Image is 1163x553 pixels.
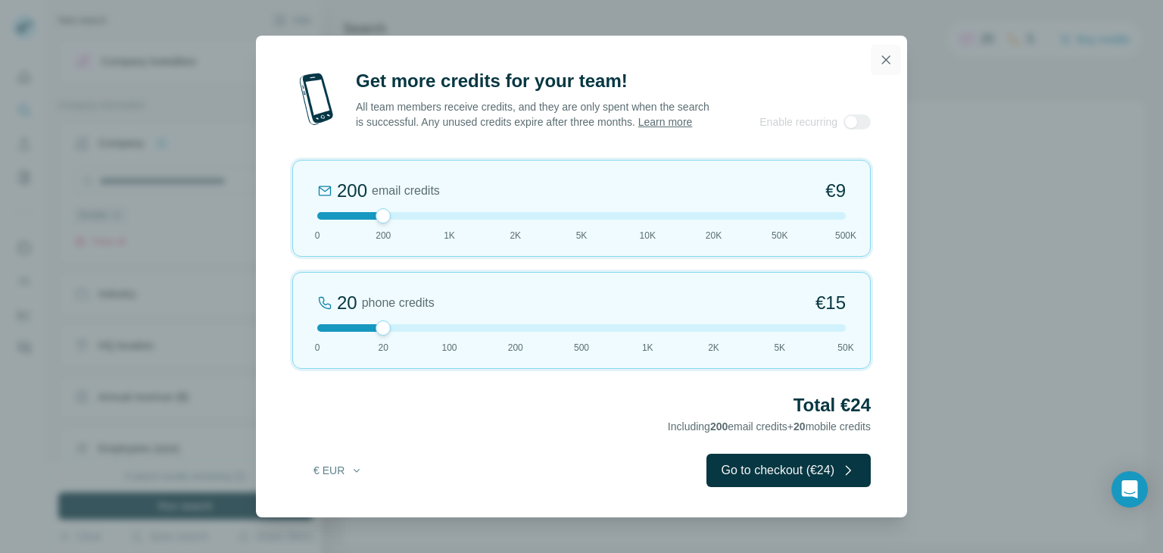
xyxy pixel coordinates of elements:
a: Learn more [638,116,693,128]
h2: Total €24 [292,393,871,417]
span: 10K [640,229,656,242]
p: All team members receive credits, and they are only spent when the search is successful. Any unus... [356,99,711,130]
div: 200 [337,179,367,203]
span: Including email credits + mobile credits [668,420,871,433]
span: 0 [315,341,320,355]
span: 500 [574,341,589,355]
span: 200 [376,229,391,242]
span: 500K [835,229,856,242]
div: 20 [337,291,357,315]
button: € EUR [303,457,373,484]
span: phone credits [362,294,435,312]
button: Go to checkout (€24) [706,454,871,487]
span: 50K [837,341,853,355]
span: 0 [315,229,320,242]
span: 2K [510,229,521,242]
div: Open Intercom Messenger [1112,471,1148,508]
span: 100 [441,341,457,355]
span: 5K [774,341,785,355]
span: 1K [642,341,653,355]
span: €15 [815,291,846,315]
span: 20 [794,420,806,433]
span: 2K [708,341,719,355]
span: 20 [379,341,388,355]
span: Enable recurring [759,114,837,130]
span: 5K [576,229,588,242]
span: 200 [710,420,728,433]
img: mobile-phone [292,69,341,130]
span: 20K [706,229,722,242]
span: 200 [508,341,523,355]
span: 50K [772,229,787,242]
span: 1K [444,229,455,242]
span: €9 [825,179,846,203]
span: email credits [372,182,440,200]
